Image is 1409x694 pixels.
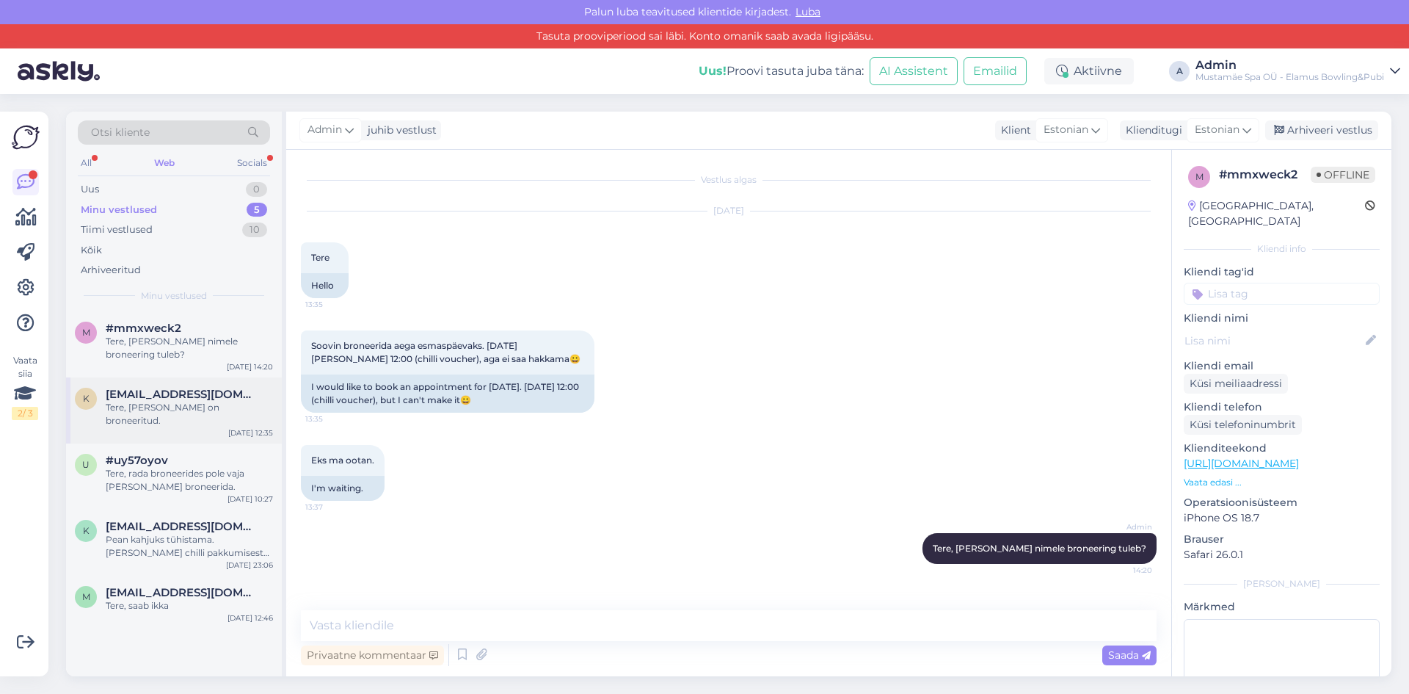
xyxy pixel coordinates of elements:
[1184,311,1380,326] p: Kliendi nimi
[1044,122,1088,138] span: Estonian
[1184,495,1380,510] p: Operatsioonisüsteem
[81,203,157,217] div: Minu vestlused
[106,533,273,560] div: Pean kahjuks tühistama. [PERSON_NAME] chilli pakkumisest alguses valesti aru. Vabandan :/
[1195,59,1400,83] a: AdminMustamäe Spa OÜ - Elamus Bowling&Pubi
[699,64,727,78] b: Uus!
[106,454,168,467] span: #uy57oyov
[964,57,1027,85] button: Emailid
[305,299,360,310] span: 13:35
[307,122,342,138] span: Admin
[1195,59,1384,71] div: Admin
[106,335,273,361] div: Tere, [PERSON_NAME] nimele broneering tuleb?
[1184,441,1380,456] p: Klienditeekond
[1184,415,1302,435] div: Küsi telefoninumbrit
[1195,171,1204,182] span: m
[1184,532,1380,547] p: Brauser
[1311,167,1375,183] span: Offline
[227,361,273,372] div: [DATE] 14:20
[1097,565,1152,576] span: 14:20
[1169,61,1190,82] div: A
[106,322,181,335] span: #mmxweck2
[151,153,178,173] div: Web
[226,560,273,571] div: [DATE] 23:06
[1184,457,1299,470] a: [URL][DOMAIN_NAME]
[246,182,267,197] div: 0
[301,646,444,665] div: Privaatne kommentaar
[1184,510,1380,526] p: iPhone OS 18.7
[12,354,38,420] div: Vaata siia
[81,182,99,197] div: Uus
[1184,476,1380,489] p: Vaata edasi ...
[83,525,90,536] span: k
[311,455,374,466] span: Eks ma ootan.
[870,57,958,85] button: AI Assistent
[234,153,270,173] div: Socials
[12,407,38,420] div: 2 / 3
[1184,374,1288,394] div: Küsi meiliaadressi
[106,401,273,427] div: Tere, [PERSON_NAME] on broneeritud.
[81,223,153,237] div: Tiimi vestlused
[362,123,437,138] div: juhib vestlust
[106,586,258,599] span: marek45@hot.ee
[933,543,1146,554] span: Tere, [PERSON_NAME] nimele broneering tuleb?
[1184,400,1380,415] p: Kliendi telefon
[12,123,40,151] img: Askly Logo
[141,289,207,303] span: Minu vestlused
[1195,122,1239,138] span: Estonian
[305,502,360,513] span: 13:37
[995,123,1031,138] div: Klient
[311,252,330,263] span: Tere
[227,494,273,505] div: [DATE] 10:27
[83,393,90,404] span: k
[699,62,864,80] div: Proovi tasuta juba täna:
[106,467,273,494] div: Tere, rada broneerides pole vaja [PERSON_NAME] broneerida.
[81,243,102,258] div: Kõik
[301,173,1157,187] div: Vestlus algas
[1184,599,1380,615] p: Märkmed
[82,327,90,338] span: m
[791,5,825,18] span: Luba
[311,340,580,364] span: Soovin broneerida aega esmaspäevaks. [DATE][PERSON_NAME] 12:00 (chilli voucher), aga ei saa hakkama😀
[1188,198,1365,229] div: [GEOGRAPHIC_DATA], [GEOGRAPHIC_DATA]
[82,591,90,602] span: m
[1265,120,1378,140] div: Arhiveeri vestlus
[1184,547,1380,563] p: Safari 26.0.1
[1184,242,1380,256] div: Kliendi info
[1219,166,1311,184] div: # mmxweck2
[1097,521,1152,532] span: Admin
[1184,358,1380,374] p: Kliendi email
[1120,123,1182,138] div: Klienditugi
[1044,58,1134,84] div: Aktiivne
[82,459,90,470] span: u
[228,427,273,438] div: [DATE] 12:35
[1184,577,1380,590] div: [PERSON_NAME]
[1184,283,1380,305] input: Lisa tag
[301,204,1157,217] div: [DATE]
[106,388,258,401] span: karmelmalk@gmail.com
[305,413,360,424] span: 13:35
[247,203,267,217] div: 5
[301,273,349,298] div: Hello
[301,476,385,501] div: I'm waiting.
[78,153,95,173] div: All
[81,263,141,278] div: Arhiveeritud
[1184,333,1363,349] input: Lisa nimi
[242,223,267,237] div: 10
[1184,264,1380,280] p: Kliendi tag'id
[91,125,150,140] span: Otsi kliente
[227,612,273,623] div: [DATE] 12:46
[106,599,273,612] div: Tere, saab ikka
[1108,648,1151,662] span: Saada
[106,520,258,533] span: kristel.einberg@gmail.com
[1195,71,1384,83] div: Mustamäe Spa OÜ - Elamus Bowling&Pubi
[301,375,594,413] div: I would like to book an appointment for [DATE]. [DATE] 12:00 (chilli voucher), but I can't make it😀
